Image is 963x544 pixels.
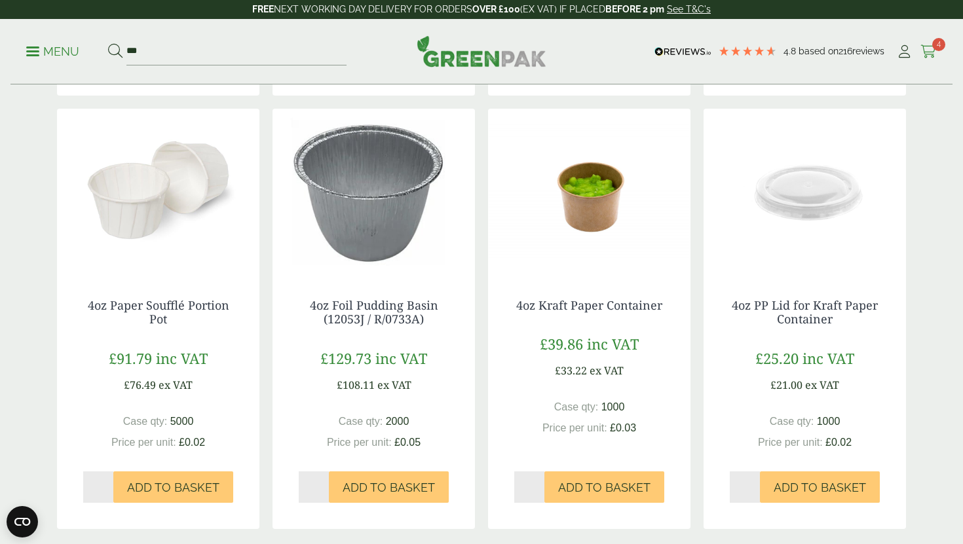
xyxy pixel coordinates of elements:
i: My Account [896,45,913,58]
button: Add to Basket [760,471,880,503]
img: GreenPak Supplies [417,35,546,67]
span: £0.05 [394,437,421,448]
span: £39.86 [540,334,583,354]
span: Add to Basket [558,481,651,495]
img: Small Plastic Lid Top [704,109,906,272]
span: £129.73 [320,348,371,368]
span: Based on [799,46,839,56]
span: £33.22 [555,363,587,378]
div: 4.79 Stars [718,45,777,57]
span: ex VAT [590,363,624,378]
span: Price per unit: [758,437,823,448]
strong: BEFORE 2 pm [605,4,664,14]
span: Add to Basket [343,481,435,495]
span: 4.8 [784,46,799,56]
strong: FREE [252,4,274,14]
span: inc VAT [156,348,208,368]
p: Menu [26,44,79,60]
img: Kraft 4oz with Peas [488,109,690,272]
span: £21.00 [770,378,802,392]
i: Cart [920,45,937,58]
a: 4oz Paper Soufflé Portion Pot [88,297,229,327]
span: Price per unit: [542,422,607,433]
span: £91.79 [109,348,152,368]
button: Add to Basket [113,471,233,503]
img: 4oz Paper Souffle Pot [57,109,259,272]
span: £0.02 [179,437,205,448]
span: ex VAT [159,378,193,392]
span: £0.03 [610,422,636,433]
a: 4oz Kraft Paper Container [516,297,662,313]
a: 4oz Foil Pudding Basin (12053J / R/0733A) [310,297,438,327]
a: Menu [26,44,79,57]
span: reviews [852,46,884,56]
span: inc VAT [375,348,427,368]
span: Add to Basket [774,481,866,495]
span: Case qty: [554,401,599,412]
span: inc VAT [802,348,854,368]
span: Case qty: [770,416,814,427]
span: £108.11 [337,378,375,392]
button: Open CMP widget [7,506,38,537]
span: Add to Basket [127,481,219,495]
button: Add to Basket [544,471,664,503]
span: Case qty: [339,416,383,427]
span: 1000 [601,401,625,412]
img: 3010014AB 4oz Foil Pudding Basin [273,109,475,272]
span: 1000 [817,416,840,427]
a: 4 [920,42,937,62]
span: £0.02 [825,437,852,448]
span: Price per unit: [327,437,392,448]
span: 4 [932,38,945,51]
span: inc VAT [587,334,639,354]
span: ex VAT [377,378,411,392]
a: 4oz PP Lid for Kraft Paper Container [732,297,878,327]
span: Price per unit: [111,437,176,448]
span: 2000 [386,416,409,427]
strong: OVER £100 [472,4,520,14]
span: £25.20 [755,348,799,368]
span: 5000 [170,416,194,427]
button: Add to Basket [329,471,449,503]
span: 216 [839,46,852,56]
img: REVIEWS.io [654,47,711,56]
span: £76.49 [124,378,156,392]
span: ex VAT [805,378,839,392]
span: Case qty: [123,416,168,427]
a: See T&C's [667,4,711,14]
